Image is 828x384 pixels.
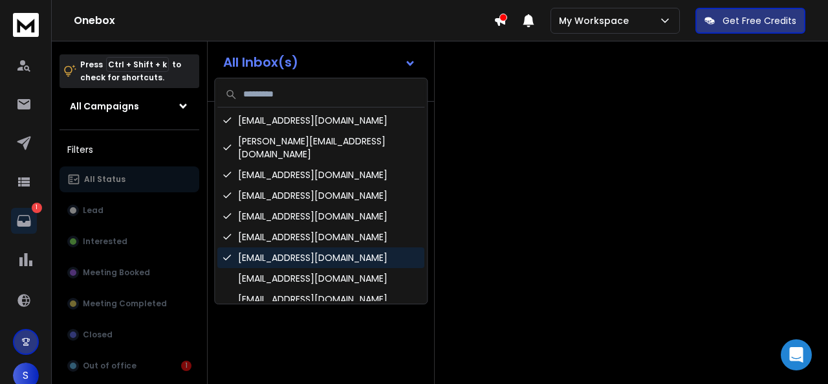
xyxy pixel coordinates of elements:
div: [EMAIL_ADDRESS][DOMAIN_NAME] [217,289,424,310]
img: logo [13,13,39,37]
div: [EMAIL_ADDRESS][DOMAIN_NAME] [217,164,424,185]
p: My Workspace [559,14,634,27]
div: [PERSON_NAME][EMAIL_ADDRESS][DOMAIN_NAME] [217,131,424,164]
h1: All Campaigns [70,100,139,113]
h3: Filters [60,141,199,159]
h1: Onebox [74,13,494,28]
p: Press to check for shortcuts. [80,58,181,84]
div: [EMAIL_ADDRESS][DOMAIN_NAME] [217,268,424,289]
p: 1 [32,203,42,213]
span: Ctrl + Shift + k [106,57,169,72]
p: Get Free Credits [723,14,796,27]
div: [EMAIL_ADDRESS][DOMAIN_NAME] [217,227,424,247]
div: [EMAIL_ADDRESS][DOMAIN_NAME] [217,185,424,206]
div: [EMAIL_ADDRESS][DOMAIN_NAME] [217,206,424,227]
div: Open Intercom Messenger [781,339,812,370]
div: [EMAIL_ADDRESS][DOMAIN_NAME] [217,110,424,131]
div: [EMAIL_ADDRESS][DOMAIN_NAME] [217,247,424,268]
h1: All Inbox(s) [223,56,298,69]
